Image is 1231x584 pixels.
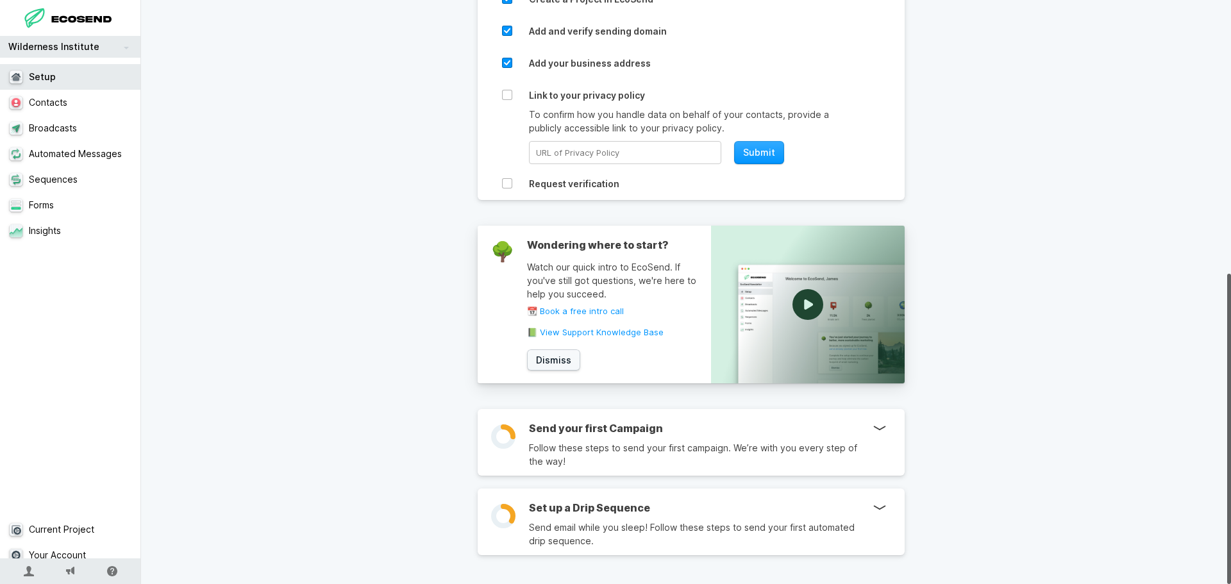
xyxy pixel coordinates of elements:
[527,328,711,337] a: 📗 View Support Knowledge Base
[529,108,860,135] p: To confirm how you handle data on behalf of your contacts, provide a publicly accessible link to ...
[527,349,580,371] button: Dismiss
[529,521,873,547] p: Send email while you sleep! Follow these steps to send your first automated drip sequence.
[527,307,711,315] a: 📆 Book a free intro call
[490,240,514,263] span: 🌳
[734,141,784,164] button: Submit
[529,441,873,468] p: Follow these steps to send your first campaign. We’re with you every step of the way!
[529,422,873,435] h3: Send your first Campaign
[529,141,721,164] input: URL of Privacy Policy
[529,58,950,69] h4: Add your business address
[529,501,873,514] h3: Set up a Drip Sequence
[529,26,950,37] h4: Add and verify sending domain
[529,178,950,190] h4: Request verification
[527,238,711,251] h3: Wondering where to start?
[529,90,950,101] h4: Link to your privacy policy
[527,260,711,301] p: Watch our quick intro to EcoSend. If you've still got questions, we're here to help you succeed.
